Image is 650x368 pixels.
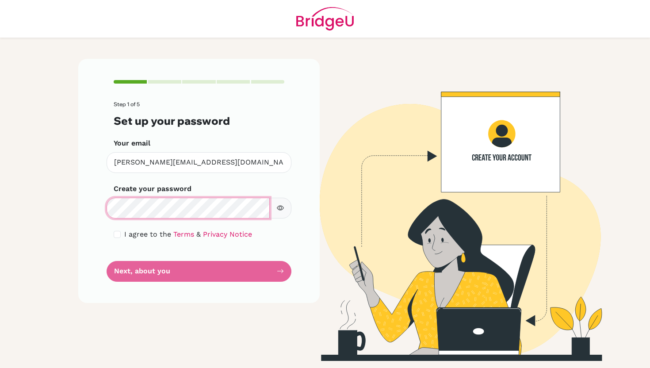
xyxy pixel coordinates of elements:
[173,230,194,238] a: Terms
[107,152,291,173] input: Insert your email*
[114,138,150,149] label: Your email
[114,101,140,107] span: Step 1 of 5
[203,230,252,238] a: Privacy Notice
[114,184,191,194] label: Create your password
[196,230,201,238] span: &
[114,115,284,127] h3: Set up your password
[124,230,171,238] span: I agree to the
